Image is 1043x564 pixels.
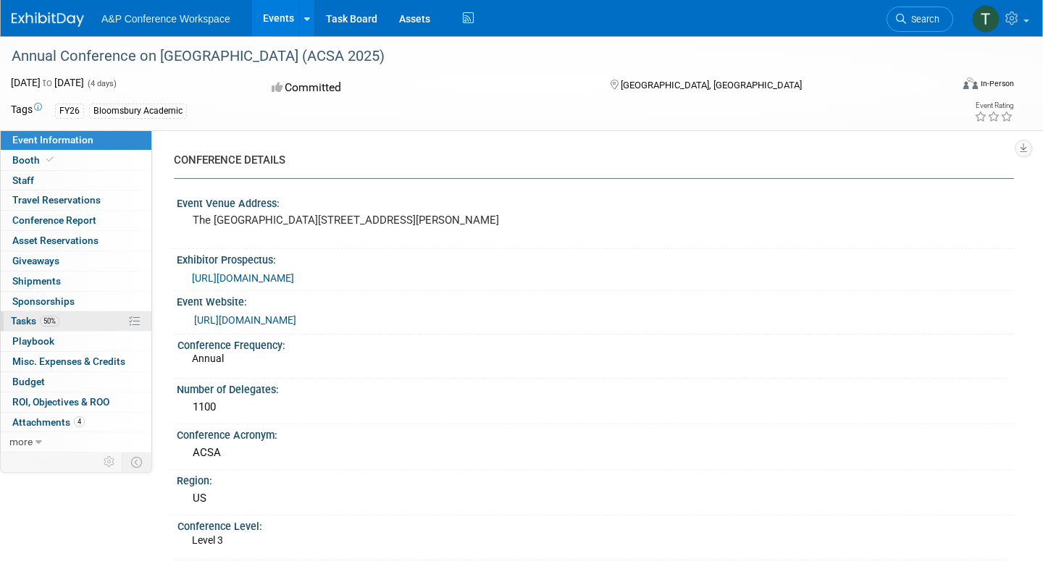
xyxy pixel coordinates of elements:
img: ExhibitDay [12,12,84,27]
span: [DATE] [DATE] [11,77,84,88]
a: Giveaways [1,251,151,271]
span: Shipments [12,275,61,287]
span: Staff [12,174,34,186]
span: Sponsorships [12,295,75,307]
span: Conference Report [12,214,96,226]
span: 50% [40,316,59,327]
span: Playbook [12,335,54,347]
span: Tasks [11,315,59,327]
a: [URL][DOMAIN_NAME] [194,314,296,326]
div: Event Rating [974,102,1013,109]
a: Playbook [1,332,151,351]
div: Exhibitor Prospectus: [177,249,1014,267]
td: Personalize Event Tab Strip [97,453,122,471]
a: Asset Reservations [1,231,151,251]
a: Misc. Expenses & Credits [1,352,151,371]
div: Conference Acronym: [177,424,1014,442]
a: Tasks50% [1,311,151,331]
span: Travel Reservations [12,194,101,206]
span: (4 days) [86,79,117,88]
span: to [41,77,54,88]
a: [URL][DOMAIN_NAME] [192,272,294,284]
div: ACSA [188,442,1003,464]
span: A&P Conference Workspace [101,13,230,25]
span: Misc. Expenses & Credits [12,355,125,367]
div: Conference Level: [177,515,1008,534]
div: 1100 [188,396,1003,418]
span: Attachments [12,416,85,428]
div: Region: [177,470,1014,488]
span: Giveaways [12,255,59,266]
img: Format-Inperson.png [963,77,978,89]
span: Level 3 [192,534,223,546]
div: Event Format [865,75,1014,97]
div: Bloomsbury Academic [89,104,187,119]
span: ROI, Objectives & ROO [12,396,109,408]
div: Number of Delegates: [177,379,1014,397]
span: [GEOGRAPHIC_DATA], [GEOGRAPHIC_DATA] [621,80,802,91]
a: Event Information [1,130,151,150]
a: Travel Reservations [1,190,151,210]
i: Booth reservation complete [46,156,54,164]
div: Event Venue Address: [177,193,1014,211]
a: Sponsorships [1,292,151,311]
span: Annual [192,353,224,364]
a: Shipments [1,272,151,291]
img: Tia Ali [972,5,1000,33]
span: Budget [12,376,45,387]
a: more [1,432,151,452]
span: more [9,436,33,447]
span: Booth [12,154,56,166]
a: Attachments4 [1,413,151,432]
div: CONFERENCE DETAILS [174,153,1003,168]
span: Search [906,14,939,25]
td: Toggle Event Tabs [122,453,152,471]
pre: The [GEOGRAPHIC_DATA][STREET_ADDRESS][PERSON_NAME] [193,214,510,227]
span: Event Information [12,134,93,146]
a: Budget [1,372,151,392]
a: ROI, Objectives & ROO [1,392,151,412]
div: Conference Frequency: [177,334,1008,353]
div: US [188,487,1003,510]
td: Tags [11,102,42,119]
div: In-Person [980,78,1014,89]
a: Search [887,7,953,32]
a: Booth [1,151,151,170]
div: Annual Conference on [GEOGRAPHIC_DATA] (ACSA 2025) [7,43,929,70]
a: Staff [1,171,151,190]
span: 4 [74,416,85,427]
div: FY26 [55,104,84,119]
a: Conference Report [1,211,151,230]
div: Committed [267,75,587,101]
span: Asset Reservations [12,235,99,246]
div: Event Website: [177,291,1014,309]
